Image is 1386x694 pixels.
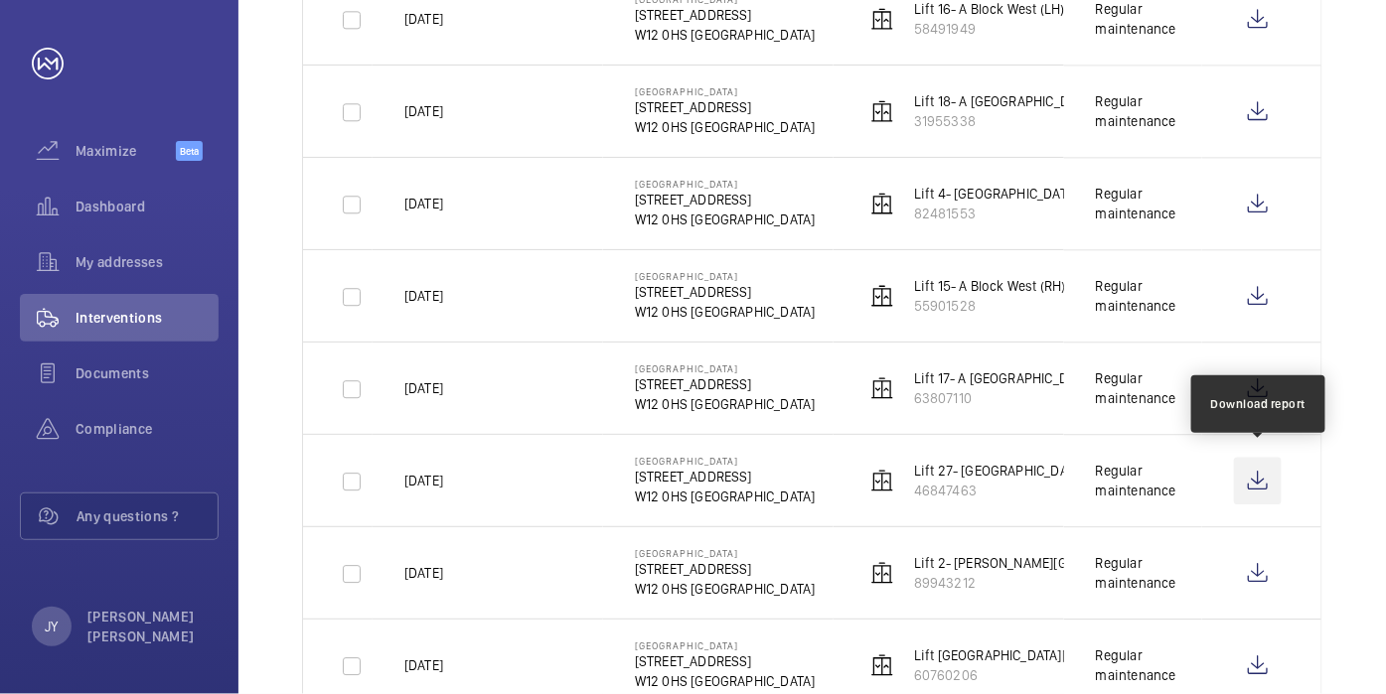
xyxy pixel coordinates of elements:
[635,302,816,322] p: W12 0HS [GEOGRAPHIC_DATA]
[635,467,816,486] p: [STREET_ADDRESS]
[870,99,894,123] img: elevator.svg
[635,394,816,414] p: W12 0HS [GEOGRAPHIC_DATA]
[914,91,1203,111] p: Lift 18- A [GEOGRAPHIC_DATA] (RH) Building 201
[87,607,207,646] p: [PERSON_NAME] [PERSON_NAME]
[914,461,1110,481] p: Lift 27- [GEOGRAPHIC_DATA] 315
[870,7,894,31] img: elevator.svg
[635,209,816,229] p: W12 0HS [GEOGRAPHIC_DATA]
[76,363,219,383] span: Documents
[635,651,816,671] p: [STREET_ADDRESS]
[45,617,58,636] p: JY
[404,655,443,675] p: [DATE]
[914,388,1201,408] p: 63807110
[914,645,1189,665] p: Lift [GEOGRAPHIC_DATA][PERSON_NAME] 369
[76,419,219,439] span: Compliance
[870,376,894,400] img: elevator.svg
[1096,184,1202,223] div: Regular maintenance
[635,639,816,651] p: [GEOGRAPHIC_DATA]
[914,19,1145,39] p: 58491949
[76,308,219,328] span: Interventions
[76,252,219,272] span: My addresses
[1211,395,1307,413] div: Download report
[1096,553,1202,593] div: Regular maintenance
[914,184,1106,204] p: Lift 4- [GEOGRAPHIC_DATA] 364
[635,97,816,117] p: [STREET_ADDRESS]
[76,141,176,161] span: Maximize
[404,471,443,490] p: [DATE]
[404,9,443,29] p: [DATE]
[635,486,816,506] p: W12 0HS [GEOGRAPHIC_DATA]
[404,378,443,398] p: [DATE]
[635,559,816,579] p: [STREET_ADDRESS]
[870,192,894,215] img: elevator.svg
[77,506,218,526] span: Any questions ?
[76,197,219,216] span: Dashboard
[914,368,1201,388] p: Lift 17- A [GEOGRAPHIC_DATA] (LH) Building 201
[870,284,894,308] img: elevator.svg
[404,194,443,213] p: [DATE]
[914,665,1189,685] p: 60760206
[404,286,443,306] p: [DATE]
[635,178,816,190] p: [GEOGRAPHIC_DATA]
[635,25,816,45] p: W12 0HS [GEOGRAPHIC_DATA]
[914,276,1146,296] p: Lift 15- A Block West (RH) Building 201
[635,362,816,374] p: [GEOGRAPHIC_DATA]
[914,481,1110,500] p: 46847463
[404,563,443,583] p: [DATE]
[635,455,816,467] p: [GEOGRAPHIC_DATA]
[635,547,816,559] p: [GEOGRAPHIC_DATA]
[635,579,816,599] p: W12 0HS [GEOGRAPHIC_DATA]
[914,111,1203,131] p: 31955338
[176,141,203,161] span: Beta
[914,296,1146,316] p: 55901528
[870,469,894,492] img: elevator.svg
[635,282,816,302] p: [STREET_ADDRESS]
[870,561,894,585] img: elevator.svg
[870,653,894,677] img: elevator.svg
[914,204,1106,223] p: 82481553
[635,5,816,25] p: [STREET_ADDRESS]
[1096,91,1202,131] div: Regular maintenance
[635,190,816,209] p: [STREET_ADDRESS]
[635,270,816,282] p: [GEOGRAPHIC_DATA]
[635,374,816,394] p: [STREET_ADDRESS]
[1096,368,1202,408] div: Regular maintenance
[404,101,443,121] p: [DATE]
[635,117,816,137] p: W12 0HS [GEOGRAPHIC_DATA]
[635,85,816,97] p: [GEOGRAPHIC_DATA]
[1096,645,1202,685] div: Regular maintenance
[1096,461,1202,500] div: Regular maintenance
[1096,276,1202,316] div: Regular maintenance
[635,671,816,691] p: W12 0HS [GEOGRAPHIC_DATA]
